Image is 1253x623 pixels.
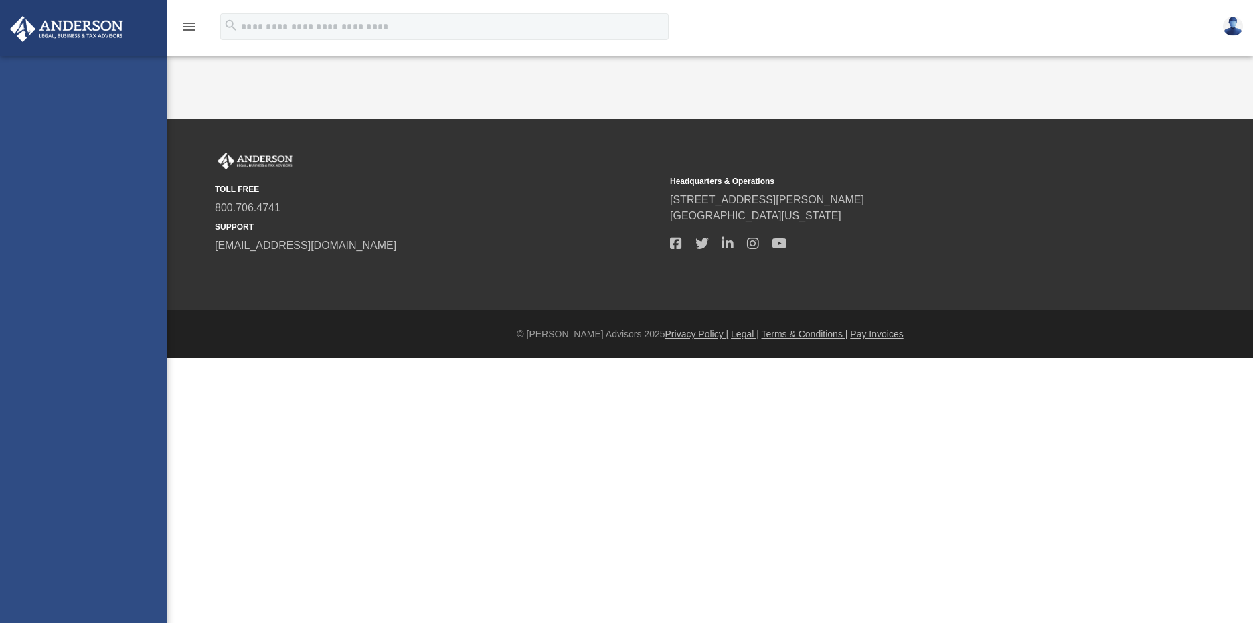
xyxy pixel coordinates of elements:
small: TOLL FREE [215,183,661,195]
img: User Pic [1223,17,1243,36]
a: [STREET_ADDRESS][PERSON_NAME] [670,194,864,205]
i: menu [181,19,197,35]
img: Anderson Advisors Platinum Portal [6,16,127,42]
a: Privacy Policy | [665,329,729,339]
img: Anderson Advisors Platinum Portal [215,153,295,170]
div: © [PERSON_NAME] Advisors 2025 [167,327,1253,341]
i: search [224,18,238,33]
a: Pay Invoices [850,329,903,339]
small: SUPPORT [215,221,661,233]
a: [EMAIL_ADDRESS][DOMAIN_NAME] [215,240,396,251]
a: menu [181,25,197,35]
a: 800.706.4741 [215,202,280,213]
a: Legal | [731,329,759,339]
small: Headquarters & Operations [670,175,1116,187]
a: Terms & Conditions | [762,329,848,339]
a: [GEOGRAPHIC_DATA][US_STATE] [670,210,841,221]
